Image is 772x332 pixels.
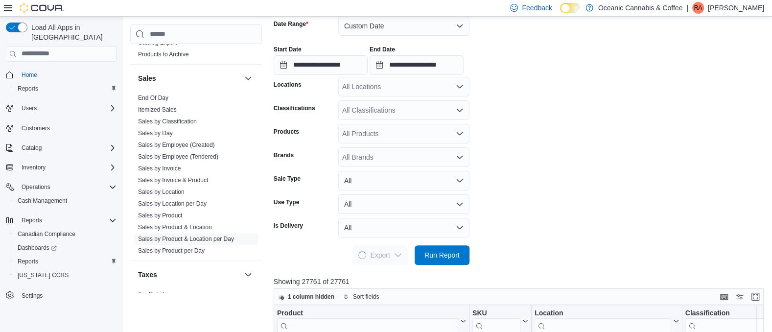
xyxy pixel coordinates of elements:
span: Export [358,245,401,265]
a: Tax Details [138,291,167,298]
span: Cash Management [14,195,117,207]
button: Inventory [2,161,120,174]
button: Operations [18,181,54,193]
span: Sales by Employee (Tendered) [138,153,218,161]
span: Reports [18,214,117,226]
span: Sales by Location per Day [138,200,207,208]
button: 1 column hidden [274,291,338,303]
a: Sales by Product per Day [138,247,205,254]
span: Operations [22,183,50,191]
button: Keyboard shortcuts [718,291,730,303]
span: Sales by Classification [138,118,197,125]
a: Settings [18,290,47,302]
span: Sales by Invoice [138,165,181,172]
button: Settings [2,288,120,302]
button: Taxes [138,270,240,280]
label: Date Range [274,20,308,28]
span: Cash Management [18,197,67,205]
span: Sales by Product [138,212,183,219]
span: Sales by Product & Location [138,223,212,231]
a: Sales by Day [138,130,173,137]
button: Open list of options [456,83,464,91]
span: Reports [22,216,42,224]
h3: Taxes [138,270,157,280]
button: Catalog [2,141,120,155]
a: Customers [18,122,54,134]
div: Sales [130,92,262,261]
button: Sort fields [339,291,383,303]
button: Sales [242,72,254,84]
label: Products [274,128,299,136]
button: Operations [2,180,120,194]
a: Sales by Product & Location [138,224,212,231]
span: Inventory [18,162,117,173]
button: Home [2,68,120,82]
p: Oceanic Cannabis & Coffee [598,2,683,14]
span: Reports [14,83,117,95]
a: Sales by Invoice [138,165,181,172]
div: Classification [685,308,772,318]
span: Sales by Location [138,188,185,196]
a: Dashboards [10,241,120,255]
p: Showing 27761 of 27761 [274,277,769,286]
h3: Sales [138,73,156,83]
span: Settings [22,292,43,300]
button: Inventory [18,162,49,173]
span: [US_STATE] CCRS [18,271,69,279]
button: Customers [2,121,120,135]
button: Open list of options [456,130,464,138]
button: All [338,218,469,237]
a: Dashboards [14,242,61,254]
button: Custom Date [338,16,469,36]
span: Sort fields [353,293,379,301]
label: Locations [274,81,302,89]
button: Catalog [18,142,46,154]
a: End Of Day [138,95,168,101]
span: Users [18,102,117,114]
button: Display options [734,291,746,303]
a: Sales by Invoice & Product [138,177,208,184]
a: Reports [14,83,42,95]
span: Washington CCRS [14,269,117,281]
button: All [338,194,469,214]
span: Tax Details [138,290,167,298]
span: Catalog [18,142,117,154]
button: LoadingExport [352,245,407,265]
label: End Date [370,46,395,53]
div: Location [535,308,671,318]
span: RA [694,2,702,14]
a: Itemized Sales [138,106,177,113]
input: Press the down key to open a popover containing a calendar. [274,55,368,75]
span: End Of Day [138,94,168,102]
div: Taxes [130,288,262,316]
span: Inventory [22,164,46,171]
span: Dashboards [14,242,117,254]
input: Press the down key to open a popover containing a calendar. [370,55,464,75]
span: Catalog [22,144,42,152]
span: Sales by Day [138,129,173,137]
button: Reports [2,213,120,227]
p: | [686,2,688,14]
button: All [338,171,469,190]
span: Home [22,71,37,79]
button: Enter fullscreen [749,291,761,303]
span: Sales by Invoice & Product [138,176,208,184]
button: Reports [10,255,120,268]
button: Run Report [415,245,469,265]
span: Loading [357,250,368,261]
a: Home [18,69,41,81]
span: Home [18,69,117,81]
button: [US_STATE] CCRS [10,268,120,282]
a: Reports [14,256,42,267]
div: Rhea Acob [692,2,704,14]
button: Reports [18,214,46,226]
label: Start Date [274,46,302,53]
span: Settings [18,289,117,301]
span: Sales by Employee (Created) [138,141,215,149]
span: Load All Apps in [GEOGRAPHIC_DATA] [27,23,117,42]
button: Open list of options [456,106,464,114]
a: Sales by Product [138,212,183,219]
div: Products [130,37,262,64]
